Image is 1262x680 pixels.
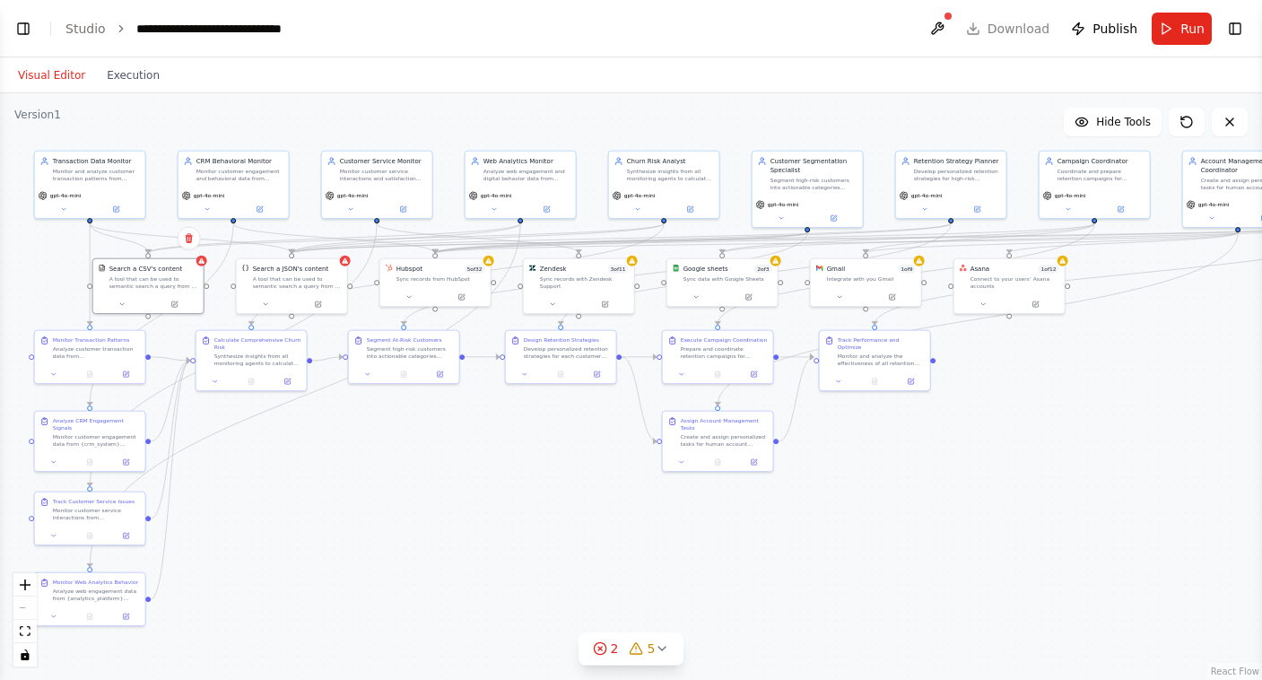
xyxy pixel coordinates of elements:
[247,223,668,325] g: Edge from 61a297b4-69d3-4004-9321-3c6416e0fd1e to 24fb6fa2-f5a1-444d-9839-151afe68a525
[540,265,567,274] div: Zendesk
[838,336,925,351] div: Track Performance and Optimize
[1005,232,1242,253] g: Edge from 972fca81-2403-4198-9aaa-04f148123e72 to dce75eab-8e14-47eb-b321-8101d58f55ce
[911,192,943,199] span: gpt-4o-mini
[856,376,893,387] button: No output available
[738,457,769,467] button: Open in side panel
[683,265,728,274] div: Google sheets
[337,192,369,199] span: gpt-4o-mini
[253,275,342,290] div: A tool that can be used to semantic search a query from a JSON's content.
[827,275,916,283] div: Integrate with you Gmail
[770,157,857,175] div: Customer Segmentation Specialist
[808,213,859,223] button: Open in side panel
[272,376,302,387] button: Open in side panel
[465,151,577,220] div: Web Analytics MonitorAnalyze web engagement and digital behavior data from {analytics_platform} t...
[524,345,611,360] div: Develop personalized retention strategies for each customer segment, including specific campaign ...
[194,192,225,199] span: gpt-4o-mini
[236,258,348,315] div: JSONSearchToolSearch a JSON's contentA tool that can be used to semantic search a query from a JS...
[816,265,823,272] img: Gmail
[1096,115,1151,129] span: Hide Tools
[178,151,290,220] div: CRM Behavioral MonitorMonitor customer engagement and behavioral data from {crm_system} to track ...
[1064,13,1145,45] button: Publish
[699,457,736,467] button: No output available
[178,227,201,250] button: Delete node
[65,20,327,38] nav: breadcrumb
[71,530,109,541] button: No output available
[367,336,442,344] div: Segment At-Risk Customers
[542,369,579,379] button: No output available
[1223,16,1248,41] button: Show right sidebar
[895,151,1007,220] div: Retention Strategy PlannerDevelop personalized retention strategies for high-risk customer segmen...
[234,204,285,214] button: Open in side panel
[11,16,36,41] button: Show left sidebar
[340,157,427,166] div: Customer Service Monitor
[713,232,1242,405] g: Edge from 972fca81-2403-4198-9aaa-04f148123e72 to 921f0377-2e57-4f5c-8123-84f34728092a
[53,336,130,344] div: Monitor Transaction Patterns
[151,356,190,604] g: Edge from 3385aee9-1797-4cd6-ad19-2c337640fbb4 to 24fb6fa2-f5a1-444d-9839-151afe68a525
[53,168,140,182] div: Monitor and analyze customer transaction patterns from {ecommerce_platform} data to identify chan...
[681,336,768,344] div: Execute Campaign Coordination
[34,572,146,627] div: Monitor Web Analytics BehaviorAnalyze web engagement data from {analytics_platform} exports to id...
[396,265,422,274] div: Hubspot
[627,157,714,166] div: Churn Risk Analyst
[109,265,183,274] div: Search a CSV's content
[611,640,619,658] span: 2
[151,356,190,446] g: Edge from 00f6309c-27d5-4aa3-9ffb-94424ce449b5 to 24fb6fa2-f5a1-444d-9839-151afe68a525
[13,643,37,667] button: toggle interactivity
[827,265,845,274] div: Gmail
[196,157,283,166] div: CRM Behavioral Monitor
[1057,168,1145,182] div: Coordinate and prepare retention campaigns for execution across {marketing_platforms}. Create det...
[53,417,140,432] div: Analyze CRM Engagement Signals
[386,265,393,272] img: HubSpot
[53,345,140,360] div: Analyze customer transaction data from {ecommerce_platform} exports to identify customers showing...
[53,498,135,505] div: Track Customer Service Issues
[622,353,657,446] g: Edge from 9823d2c4-f54f-4b95-ab9c-dd445cff70b8 to 921f0377-2e57-4f5c-8123-84f34728092a
[752,151,864,229] div: Customer Segmentation SpecialistSegment high-risk customers into actionable categories based on t...
[866,292,918,302] button: Open in side panel
[683,275,772,283] div: Sync data with Google Sheets
[953,258,1066,315] div: AsanaAsana1of12Connect to your users’ Asana accounts
[662,330,774,385] div: Execute Campaign CoordinationPrepare and coordinate retention campaigns for execution across {mar...
[379,258,492,308] div: HubSpotHubspot5of32Sync records from HubSpot
[34,151,146,220] div: Transaction Data MonitorMonitor and analyze customer transaction patterns from {ecommerce_platfor...
[110,530,141,541] button: Open in side panel
[581,369,612,379] button: Open in side panel
[214,336,301,351] div: Calculate Comprehensive Churn Risk
[681,417,768,432] div: Assign Account Management Tasks
[738,369,769,379] button: Open in side panel
[378,204,429,214] button: Open in side panel
[110,369,141,379] button: Open in side panel
[770,177,857,191] div: Segment high-risk customers into actionable categories based on their risk factors, customer valu...
[505,330,617,385] div: Design Retention StrategiesDevelop personalized retention strategies for each customer segment, i...
[1198,201,1230,208] span: gpt-4o-mini
[110,457,141,467] button: Open in side panel
[436,292,487,302] button: Open in side panel
[540,275,629,290] div: Sync records with Zendesk Support
[1180,20,1205,38] span: Run
[85,223,381,486] g: Edge from b752963d-5e44-4d36-8aa6-da3445a32c22 to 3f2b8bb8-db0f-4e5a-958d-d0494d6249fd
[85,223,94,325] g: Edge from 576f6e47-c3df-4f6b-8210-6035173ce883 to a3e94f9e-a856-4f68-a99c-fe3de9758077
[71,457,109,467] button: No output available
[1152,13,1212,45] button: Run
[1038,265,1058,274] span: Number of enabled actions
[13,573,37,667] div: React Flow controls
[465,353,500,362] g: Edge from fb0b43da-f6a2-4942-9096-87bca531ccec to 9823d2c4-f54f-4b95-ab9c-dd445cff70b8
[914,168,1001,182] div: Develop personalized retention strategies for high-risk customer segments, including specific cam...
[53,433,140,448] div: Monitor customer engagement data from {crm_system} including email engagement, website activity, ...
[109,275,198,290] div: A tool that can be used to semantic search a query from a CSV's content.
[1064,108,1162,136] button: Hide Tools
[464,265,484,274] span: Number of enabled actions
[34,492,146,546] div: Track Customer Service IssuesMonitor customer service interactions from {customer_service_platfor...
[768,201,799,208] span: gpt-4o-mini
[523,258,635,315] div: ZendeskZendesk3of11Sync records with Zendesk Support
[1039,151,1151,220] div: Campaign CoordinatorCoordinate and prepare retention campaigns for execution across {marketing_pl...
[232,376,270,387] button: No output available
[1010,299,1061,309] button: Open in side panel
[96,65,170,86] button: Execution
[607,265,628,274] span: Number of enabled actions
[960,265,967,272] img: Asana
[99,265,106,272] img: CSVSearchTool
[242,265,249,272] img: JSONSearchTool
[53,588,140,602] div: Analyze web engagement data from {analytics_platform} exports to identify customers with declinin...
[838,353,925,367] div: Monitor and analyze the effectiveness of all retention interventions including automated campaign...
[53,157,140,166] div: Transaction Data Monitor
